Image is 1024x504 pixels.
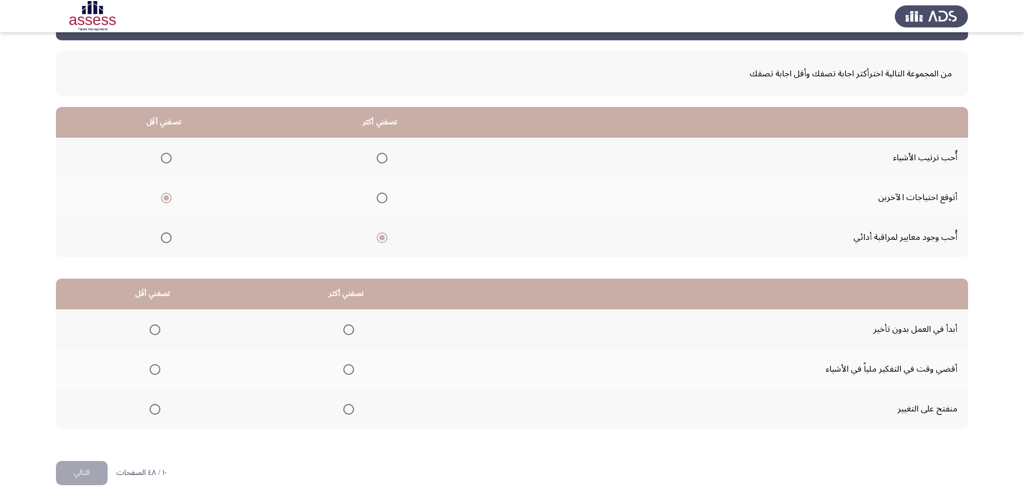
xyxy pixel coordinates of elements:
button: check the missing [56,461,108,485]
td: منفتح على التغيير [443,389,968,429]
mat-radio-group: Select an option [372,228,387,246]
span: من المجموعة التالية اخترأكثر اجابة تصفك وأقل اجابة تصفك [72,65,952,83]
p: ١٠ / ٤٨ الصفحات [116,468,167,478]
td: أتوقع احتياجات الآخرين [488,178,968,217]
th: تصفني أقَل [56,107,272,138]
mat-radio-group: Select an option [372,188,387,207]
img: Assess Talent Management logo [895,1,968,31]
mat-radio-group: Select an option [157,188,172,207]
mat-radio-group: Select an option [157,228,172,246]
img: Assessment logo of OCM R1 ASSESS [56,1,129,31]
mat-radio-group: Select an option [145,360,160,378]
mat-radio-group: Select an option [339,320,354,338]
th: تصفني أكثر [272,107,488,138]
mat-radio-group: Select an option [339,360,354,378]
td: أقضي وقت في التفكير ملياً في الأشياء [443,349,968,389]
td: أُحب وجود معايير لمراقبة أدائي [488,217,968,257]
th: تصفني أقَل [56,279,250,309]
mat-radio-group: Select an option [339,400,354,418]
mat-radio-group: Select an option [372,148,387,167]
th: تصفني أكثر [250,279,443,309]
mat-radio-group: Select an option [157,148,172,167]
td: أبدأ في العمل بدون تأخير [443,309,968,349]
mat-radio-group: Select an option [145,400,160,418]
mat-radio-group: Select an option [145,320,160,338]
td: أُحب ترتيب الأشياء [488,138,968,178]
